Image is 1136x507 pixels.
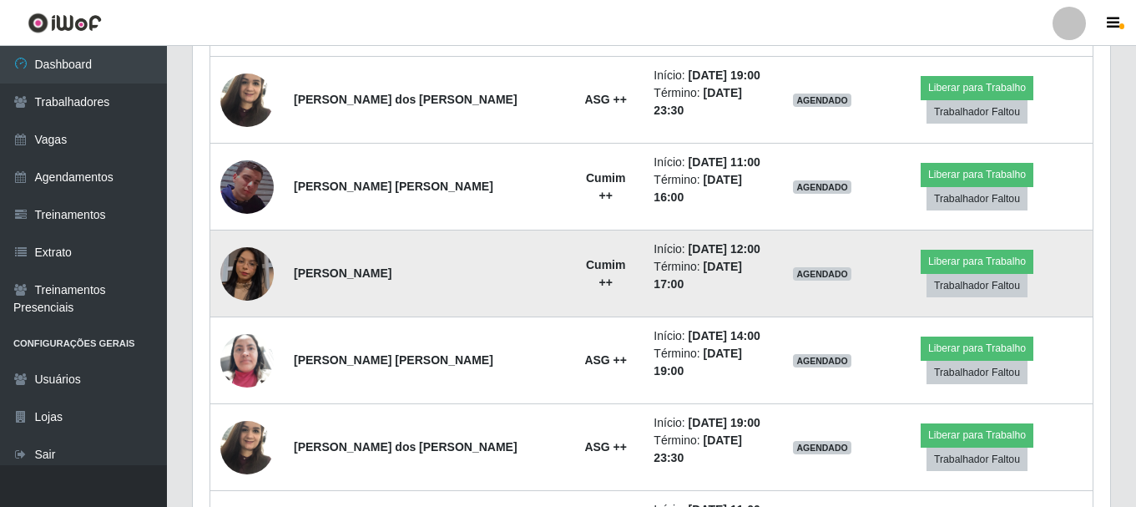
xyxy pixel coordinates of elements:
[654,84,773,119] li: Término:
[294,93,518,106] strong: [PERSON_NAME] dos [PERSON_NAME]
[793,354,851,368] span: AGENDADO
[689,416,760,429] time: [DATE] 19:00
[586,171,625,202] strong: Cumim ++
[654,171,773,206] li: Término:
[654,241,773,258] li: Início:
[654,67,773,84] li: Início:
[220,412,274,483] img: 1748573558798.jpeg
[654,345,773,380] li: Término:
[220,325,274,396] img: 1702334043931.jpeg
[584,353,627,367] strong: ASG ++
[220,226,274,322] img: 1748697228135.jpeg
[921,337,1033,360] button: Liberar para Trabalho
[220,64,274,135] img: 1748573558798.jpeg
[921,423,1033,447] button: Liberar para Trabalho
[921,76,1033,99] button: Liberar para Trabalho
[586,258,625,289] strong: Cumim ++
[793,94,851,107] span: AGENDADO
[294,180,493,193] strong: [PERSON_NAME] [PERSON_NAME]
[921,250,1033,273] button: Liberar para Trabalho
[793,267,851,281] span: AGENDADO
[793,441,851,454] span: AGENDADO
[584,93,627,106] strong: ASG ++
[654,414,773,432] li: Início:
[294,266,391,280] strong: [PERSON_NAME]
[689,329,760,342] time: [DATE] 14:00
[689,242,760,256] time: [DATE] 12:00
[921,163,1033,186] button: Liberar para Trabalho
[28,13,102,33] img: CoreUI Logo
[654,432,773,467] li: Término:
[926,187,1027,210] button: Trabalhador Faltou
[654,258,773,293] li: Término:
[926,274,1027,297] button: Trabalhador Faltou
[294,353,493,367] strong: [PERSON_NAME] [PERSON_NAME]
[793,180,851,194] span: AGENDADO
[926,448,1027,471] button: Trabalhador Faltou
[584,440,627,454] strong: ASG ++
[689,68,760,82] time: [DATE] 19:00
[294,440,518,454] strong: [PERSON_NAME] dos [PERSON_NAME]
[654,154,773,171] li: Início:
[926,361,1027,384] button: Trabalhador Faltou
[654,327,773,345] li: Início:
[689,155,760,169] time: [DATE] 11:00
[926,100,1027,124] button: Trabalhador Faltou
[220,139,274,235] img: 1738595682776.jpeg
